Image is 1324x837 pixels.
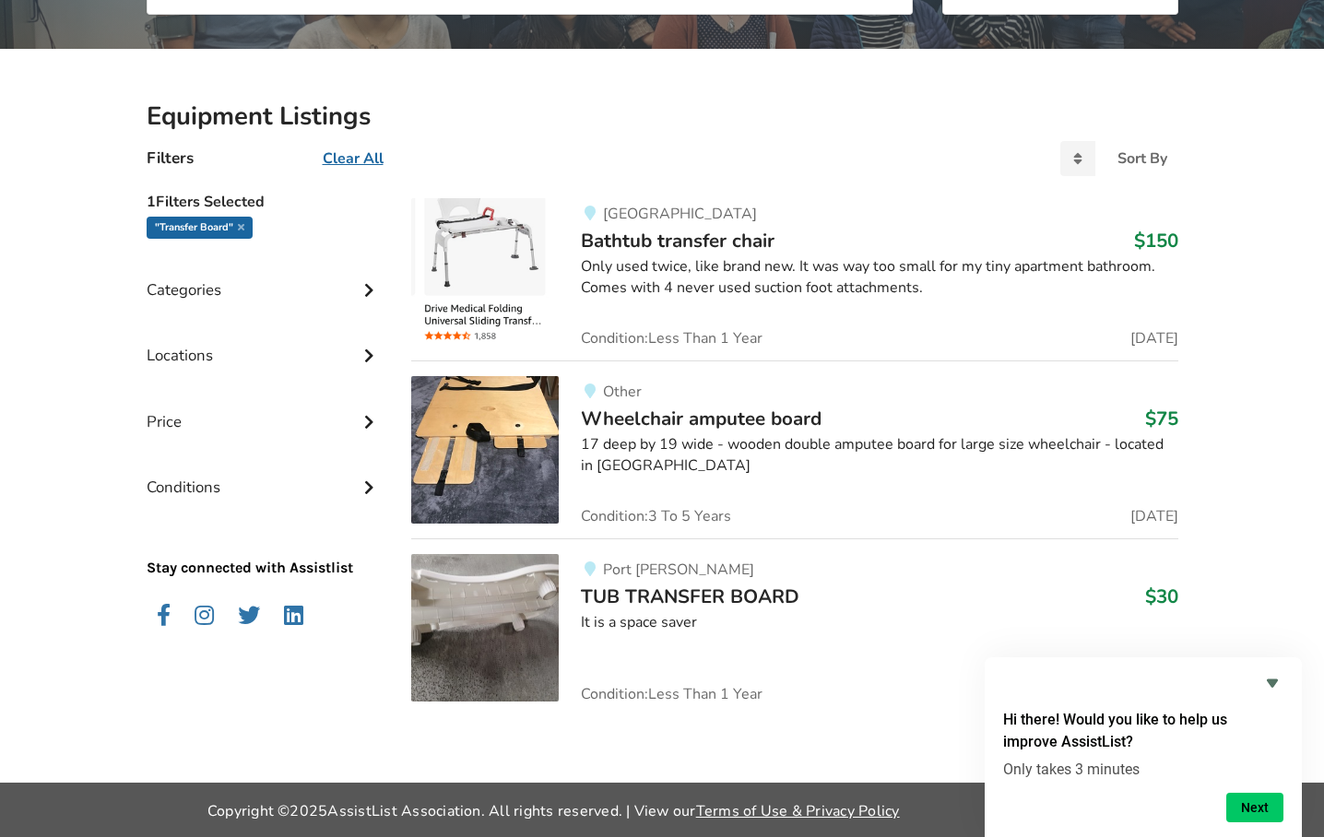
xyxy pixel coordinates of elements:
[411,554,559,701] img: bathroom safety-tub transfer board
[603,560,754,580] span: Port [PERSON_NAME]
[147,506,383,579] p: Stay connected with Assistlist
[581,331,762,346] span: Condition: Less Than 1 Year
[411,198,1177,360] a: transfer aids-bathtub transfer chair[GEOGRAPHIC_DATA]Bathtub transfer chair$150Only used twice, l...
[581,584,799,609] span: TUB TRANSFER BOARD
[411,360,1177,538] a: transfer aids-wheelchair amputee board OtherWheelchair amputee board$7517 deep by 19 wide - woode...
[1117,151,1167,166] div: Sort By
[147,309,383,374] div: Locations
[581,228,774,253] span: Bathtub transfer chair
[411,376,559,524] img: transfer aids-wheelchair amputee board
[147,100,1178,133] h2: Equipment Listings
[581,256,1177,299] div: Only used twice, like brand new. It was way too small for my tiny apartment bathroom. Comes with ...
[603,204,757,224] span: [GEOGRAPHIC_DATA]
[147,243,383,309] div: Categories
[1134,229,1178,253] h3: $150
[1226,793,1283,822] button: Next question
[411,538,1177,701] a: bathroom safety-tub transfer board Port [PERSON_NAME]TUB TRANSFER BOARD$30It is a space saverCond...
[581,612,1177,633] div: It is a space saver
[581,509,731,524] span: Condition: 3 To 5 Years
[1003,709,1283,753] h2: Hi there! Would you like to help us improve AssistList?
[147,441,383,506] div: Conditions
[147,183,383,217] h5: 1 Filters Selected
[147,217,253,239] div: "transfer board"
[147,375,383,441] div: Price
[1130,509,1178,524] span: [DATE]
[1145,407,1178,430] h3: $75
[1145,584,1178,608] h3: $30
[411,198,559,346] img: transfer aids-bathtub transfer chair
[1261,672,1283,694] button: Hide survey
[603,382,642,402] span: Other
[1130,331,1178,346] span: [DATE]
[1003,760,1283,778] p: Only takes 3 minutes
[696,801,900,821] a: Terms of Use & Privacy Policy
[323,148,384,169] u: Clear All
[581,687,762,701] span: Condition: Less Than 1 Year
[1003,672,1283,822] div: Hi there! Would you like to help us improve AssistList?
[581,406,822,431] span: Wheelchair amputee board
[147,147,194,169] h4: Filters
[581,434,1177,477] div: 17 deep by 19 wide - wooden double amputee board for large size wheelchair - located in [GEOGRAPH...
